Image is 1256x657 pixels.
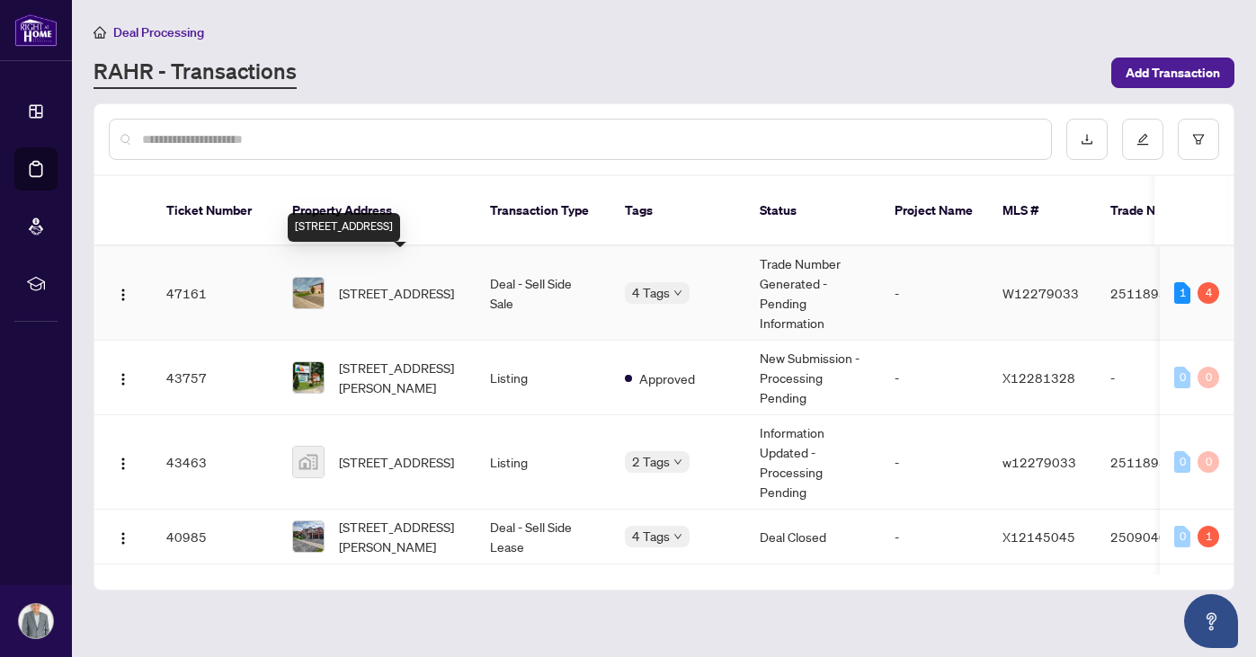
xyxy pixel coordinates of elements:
[476,415,610,510] td: Listing
[610,176,745,246] th: Tags
[1002,528,1075,545] span: X12145045
[1174,282,1190,304] div: 1
[152,176,278,246] th: Ticket Number
[476,510,610,564] td: Deal - Sell Side Lease
[339,283,454,303] span: [STREET_ADDRESS]
[745,246,880,341] td: Trade Number Generated - Pending Information
[1198,526,1219,547] div: 1
[1192,133,1205,146] span: filter
[1081,133,1093,146] span: download
[1096,176,1222,246] th: Trade Number
[1136,133,1149,146] span: edit
[880,246,988,341] td: -
[109,363,138,392] button: Logo
[1066,119,1108,160] button: download
[116,457,130,471] img: Logo
[113,24,204,40] span: Deal Processing
[1096,341,1222,415] td: -
[632,526,670,546] span: 4 Tags
[1002,285,1079,301] span: W12279033
[1178,119,1219,160] button: filter
[745,510,880,564] td: Deal Closed
[673,289,682,297] span: down
[673,532,682,541] span: down
[476,246,610,341] td: Deal - Sell Side Sale
[632,451,670,472] span: 2 Tags
[339,358,461,397] span: [STREET_ADDRESS][PERSON_NAME]
[988,176,1096,246] th: MLS #
[116,288,130,302] img: Logo
[880,176,988,246] th: Project Name
[19,604,53,638] img: Profile Icon
[1096,246,1222,341] td: 2511893
[1184,594,1238,648] button: Open asap
[1002,369,1075,386] span: X12281328
[1198,367,1219,388] div: 0
[1126,58,1220,87] span: Add Transaction
[94,57,297,89] a: RAHR - Transactions
[116,372,130,386] img: Logo
[293,521,324,552] img: thumbnail-img
[293,278,324,308] img: thumbnail-img
[632,282,670,303] span: 4 Tags
[673,457,682,466] span: down
[288,213,400,242] div: [STREET_ADDRESS]
[1122,119,1163,160] button: edit
[109,448,138,476] button: Logo
[880,415,988,510] td: -
[880,341,988,415] td: -
[109,279,138,307] button: Logo
[94,26,106,39] span: home
[293,447,324,477] img: thumbnail-img
[1174,526,1190,547] div: 0
[1096,415,1222,510] td: 2511893
[639,368,695,388] span: Approved
[476,341,610,415] td: Listing
[1174,367,1190,388] div: 0
[476,176,610,246] th: Transaction Type
[1198,451,1219,473] div: 0
[152,510,278,564] td: 40985
[745,341,880,415] td: New Submission - Processing Pending
[1111,58,1234,88] button: Add Transaction
[1002,454,1076,470] span: w12279033
[1198,282,1219,304] div: 4
[116,531,130,546] img: Logo
[293,362,324,393] img: thumbnail-img
[152,246,278,341] td: 47161
[745,176,880,246] th: Status
[745,415,880,510] td: Information Updated - Processing Pending
[152,415,278,510] td: 43463
[339,452,454,472] span: [STREET_ADDRESS]
[1174,451,1190,473] div: 0
[278,176,476,246] th: Property Address
[109,522,138,551] button: Logo
[880,510,988,564] td: -
[152,341,278,415] td: 43757
[1096,510,1222,564] td: 2509040
[339,517,461,556] span: [STREET_ADDRESS][PERSON_NAME]
[14,13,58,47] img: logo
